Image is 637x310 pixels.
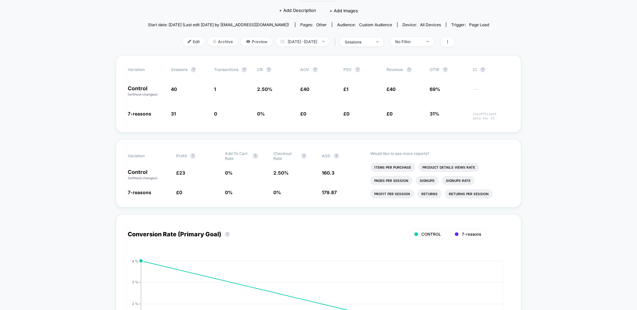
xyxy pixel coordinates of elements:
img: end [322,41,324,42]
span: 7-reasons [462,232,481,237]
img: end [213,40,216,43]
button: ? [334,153,339,159]
button: ? [242,67,247,72]
li: Pages Per Session [370,176,412,185]
span: PSV [343,67,352,72]
div: Audience: [337,22,392,27]
span: 69% [430,86,440,92]
button: ? [266,67,271,72]
span: 0 [346,111,349,116]
img: end [376,41,379,42]
span: 0 [389,111,392,116]
span: Insufficient data for CI [473,112,509,120]
span: OTW [430,67,466,72]
span: 23 [179,170,185,176]
button: ? [190,153,195,159]
span: AOV [300,67,309,72]
span: CR [257,67,263,72]
span: 0 [303,111,306,116]
span: 40 [171,86,177,92]
button: ? [406,67,412,72]
li: Signups [416,176,439,185]
span: other [316,22,327,27]
span: + Add Images [329,8,358,13]
span: Add To Cart Rate [225,151,249,161]
span: 0 [214,111,217,116]
div: Trigger: [451,22,489,27]
li: Items Per Purchase [370,163,415,172]
span: £ [343,86,348,92]
span: Page Load [469,22,489,27]
span: 179.87 [322,190,337,195]
li: Returns [417,189,442,198]
span: £ [176,190,182,195]
span: 0 % [273,190,281,195]
span: 0 [179,190,182,195]
button: ? [225,232,230,237]
li: Profit Per Session [370,189,414,198]
span: £ [343,111,349,116]
span: 2.50 % [273,170,289,176]
button: ? [443,67,448,72]
span: Edit [183,37,205,46]
span: | [333,37,340,47]
span: all devices [420,22,441,27]
span: [DATE] - [DATE] [276,37,329,46]
span: --- [473,87,509,97]
li: Signups Rate [442,176,474,185]
span: 40 [389,86,395,92]
button: ? [480,67,485,72]
span: Transactions [214,67,238,72]
span: Start date: [DATE] (Last edit [DATE] by [EMAIL_ADDRESS][DOMAIN_NAME]) [148,22,289,27]
p: Would like to see more reports? [370,151,509,156]
span: Checkout Rate [273,151,298,161]
span: 31% [430,111,439,116]
span: Preview [241,37,272,46]
span: ASD [322,153,330,158]
button: ? [355,67,360,72]
span: £ [300,111,306,116]
img: calendar [281,40,284,43]
div: No Filter [395,39,422,44]
span: Sessions [171,67,187,72]
span: 0 % [257,111,265,116]
span: CI [473,67,509,72]
div: sessions [345,39,371,44]
span: Profit [176,153,187,158]
span: CONTROL [421,232,441,237]
span: 1 [214,86,216,92]
span: 40 [303,86,309,92]
p: Control [128,169,170,181]
span: £ [387,111,392,116]
span: Device: [397,22,446,27]
span: £ [300,86,309,92]
div: Pages: [300,22,327,27]
span: 2.50 % [257,86,272,92]
button: ? [313,67,318,72]
span: £ [387,86,395,92]
span: 160.3 [322,170,334,176]
li: Returns Per Session [445,189,493,198]
span: 1 [346,86,348,92]
button: ? [253,153,258,159]
span: £ [176,170,185,176]
img: end [427,41,429,42]
span: Custom Audience [359,22,392,27]
span: Revenue [387,67,403,72]
li: Product Details Views Rate [418,163,479,172]
span: 0 % [225,170,233,176]
span: Archive [208,37,238,46]
img: edit [188,40,191,43]
span: 0 % [225,190,233,195]
span: + Add Description [279,7,316,14]
button: ? [301,153,307,159]
button: ? [191,67,196,72]
span: 31 [171,111,176,116]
